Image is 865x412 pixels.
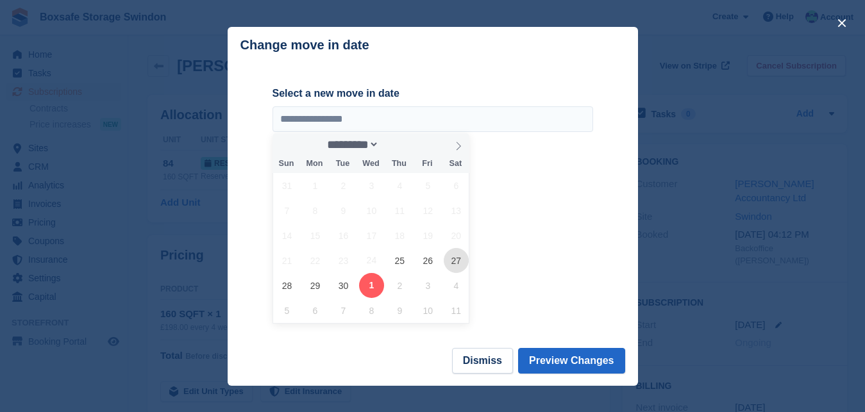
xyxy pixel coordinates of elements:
span: September 1, 2025 [303,173,328,198]
span: September 2, 2025 [331,173,356,198]
p: Change move in date [240,38,369,53]
span: September 12, 2025 [416,198,441,223]
span: September 26, 2025 [416,248,441,273]
span: Sun [273,160,301,168]
span: September 4, 2025 [387,173,412,198]
span: October 1, 2025 [359,273,384,298]
button: Dismiss [452,348,513,374]
span: October 5, 2025 [274,298,299,323]
span: September 24, 2025 [359,248,384,273]
span: Sat [441,160,469,168]
span: October 6, 2025 [303,298,328,323]
span: September 5, 2025 [416,173,441,198]
span: September 20, 2025 [444,223,469,248]
span: August 31, 2025 [274,173,299,198]
span: October 11, 2025 [444,298,469,323]
span: Wed [357,160,385,168]
span: September 27, 2025 [444,248,469,273]
label: Select a new move in date [273,86,593,101]
input: Year [379,138,419,151]
span: September 22, 2025 [303,248,328,273]
button: Preview Changes [518,348,625,374]
span: September 10, 2025 [359,198,384,223]
span: September 8, 2025 [303,198,328,223]
span: October 9, 2025 [387,298,412,323]
button: close [832,13,852,33]
span: Tue [328,160,357,168]
span: September 17, 2025 [359,223,384,248]
span: September 9, 2025 [331,198,356,223]
span: September 21, 2025 [274,248,299,273]
span: September 13, 2025 [444,198,469,223]
span: October 3, 2025 [416,273,441,298]
span: September 23, 2025 [331,248,356,273]
span: October 7, 2025 [331,298,356,323]
span: September 29, 2025 [303,273,328,298]
span: September 3, 2025 [359,173,384,198]
span: September 11, 2025 [387,198,412,223]
span: Fri [413,160,441,168]
span: Thu [385,160,413,168]
span: September 18, 2025 [387,223,412,248]
span: September 25, 2025 [387,248,412,273]
span: September 14, 2025 [274,223,299,248]
span: September 6, 2025 [444,173,469,198]
select: Month [323,138,379,151]
span: September 19, 2025 [416,223,441,248]
span: September 16, 2025 [331,223,356,248]
span: October 10, 2025 [416,298,441,323]
span: Mon [300,160,328,168]
span: September 15, 2025 [303,223,328,248]
span: October 2, 2025 [387,273,412,298]
span: September 7, 2025 [274,198,299,223]
span: October 8, 2025 [359,298,384,323]
span: September 28, 2025 [274,273,299,298]
span: October 4, 2025 [444,273,469,298]
span: September 30, 2025 [331,273,356,298]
